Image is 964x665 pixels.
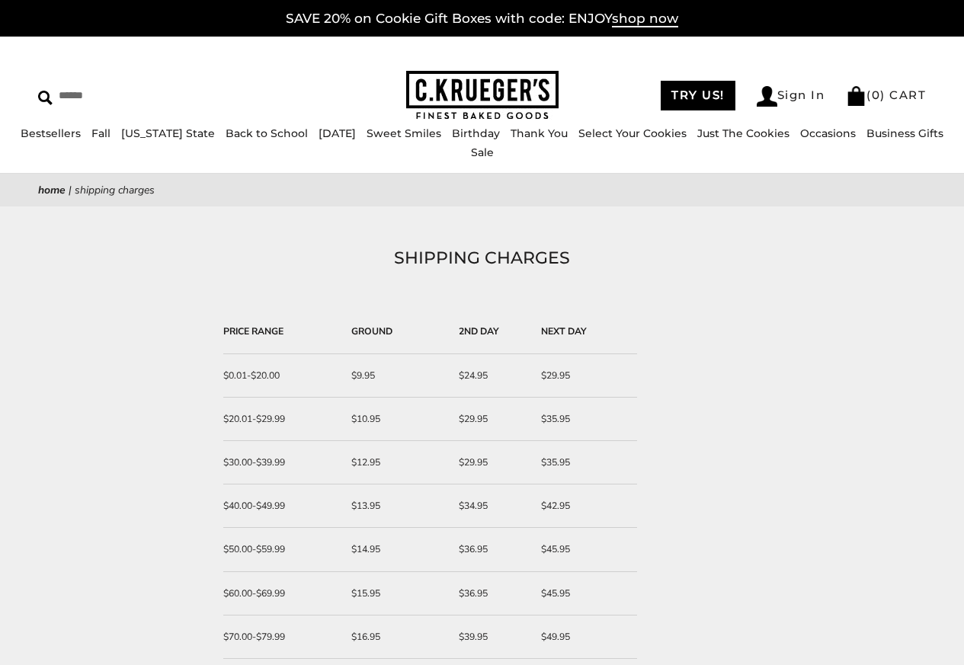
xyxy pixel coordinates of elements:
a: Thank You [511,126,568,140]
td: $45.95 [533,528,637,571]
div: $30.00-$39.99 [223,455,336,470]
td: $42.95 [533,484,637,528]
a: Sale [471,145,494,159]
h1: SHIPPING CHARGES [61,245,903,272]
td: $15.95 [344,572,451,615]
img: Search [38,91,53,105]
strong: GROUND [351,325,392,337]
a: Select Your Cookies [578,126,687,140]
strong: PRICE RANGE [223,325,283,337]
td: $12.95 [344,441,451,484]
td: $14.95 [344,528,451,571]
td: $40.00-$49.99 [223,484,344,528]
td: $29.95 [451,398,533,441]
nav: breadcrumbs [38,181,926,199]
a: Just The Cookies [697,126,789,140]
td: $39.95 [451,615,533,659]
td: $29.95 [533,354,637,398]
span: shop now [612,11,678,27]
a: Fall [91,126,110,140]
a: Business Gifts [866,126,943,140]
td: $45.95 [533,572,637,615]
a: (0) CART [846,88,926,102]
td: $36.95 [451,528,533,571]
a: Birthday [452,126,500,140]
img: Bag [846,86,866,106]
td: $34.95 [451,484,533,528]
a: [DATE] [319,126,356,140]
a: Back to School [226,126,308,140]
img: C.KRUEGER'S [406,71,559,120]
td: $10.95 [344,398,451,441]
strong: 2ND DAY [459,325,499,337]
span: | [69,183,72,197]
a: Bestsellers [21,126,81,140]
span: SHIPPING CHARGES [75,183,155,197]
td: $13.95 [344,484,451,528]
td: $16.95 [344,615,451,659]
a: Sweet Smiles [367,126,441,140]
span: 0 [872,88,881,102]
a: [US_STATE] State [121,126,215,140]
a: Sign In [757,86,825,107]
span: $20.01-$29.99 [223,413,285,425]
td: $70.00-$79.99 [223,615,344,659]
td: $0.01-$20.00 [223,354,344,398]
td: $29.95 [451,441,533,484]
td: $24.95 [451,354,533,398]
td: $35.95 [533,398,637,441]
strong: NEXT DAY [541,325,587,337]
input: Search [38,84,242,107]
td: $35.95 [533,441,637,484]
td: $49.95 [533,615,637,659]
td: $50.00-$59.99 [223,528,344,571]
td: $9.95 [344,354,451,398]
a: Home [38,183,66,197]
td: $60.00-$69.99 [223,572,344,615]
a: TRY US! [661,81,735,110]
a: Occasions [800,126,856,140]
img: Account [757,86,777,107]
a: SAVE 20% on Cookie Gift Boxes with code: ENJOYshop now [286,11,678,27]
td: $36.95 [451,572,533,615]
